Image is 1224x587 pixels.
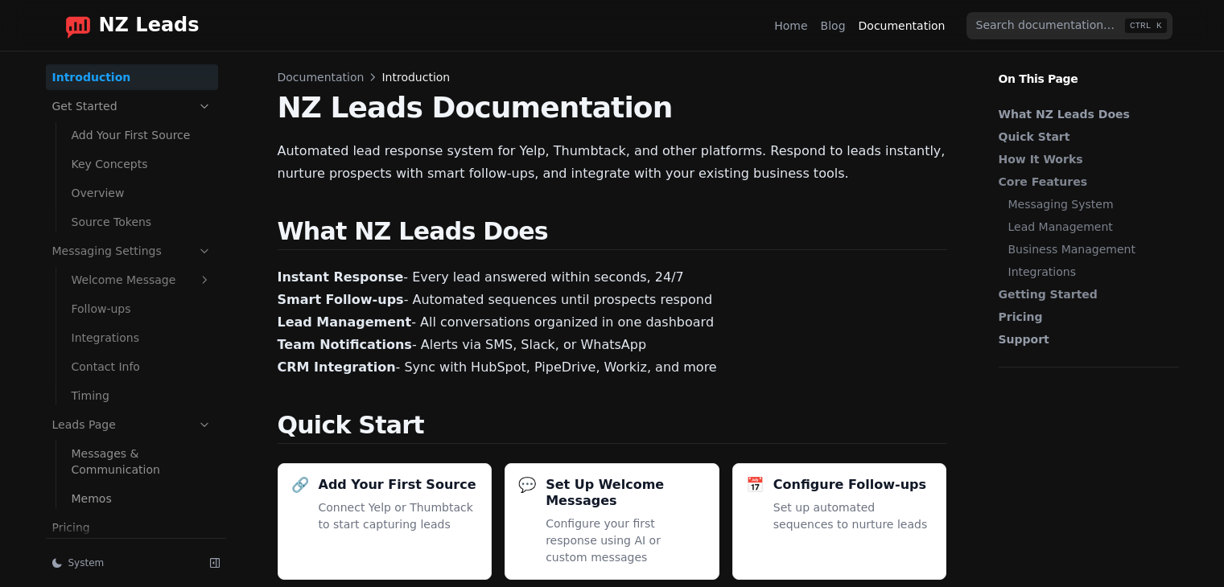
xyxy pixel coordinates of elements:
a: Pricing [999,309,1171,325]
button: System [46,552,197,574]
div: 🔗 [291,477,309,493]
strong: Team Notifications [278,337,412,352]
a: Getting Started [999,286,1171,302]
a: Messaging Settings [46,238,218,264]
a: Messaging System [1008,196,1171,212]
p: Configure your first response using AI or custom messages [546,515,706,566]
p: - Every lead answered within seconds, 24/7 - Automated sequences until prospects respond - All co... [278,266,947,379]
a: How It Works [999,151,1171,167]
div: 💬 [518,477,536,493]
a: Source Tokens [65,209,218,235]
a: Key Concepts [65,151,218,177]
span: NZ Leads [99,14,200,37]
a: Lead Management [1008,219,1171,235]
a: Timing [65,383,218,408]
span: Introduction [381,69,450,85]
a: Messages & Communication [65,441,218,482]
strong: Instant Response [278,269,404,285]
p: Automated lead response system for Yelp, Thumbtack, and other platforms. Respond to leads instant... [278,140,947,185]
a: Follow-ups [65,296,218,322]
a: Memos [65,486,218,511]
a: Blog [821,18,846,34]
a: Get Started [46,93,218,119]
a: Contact Info [65,354,218,380]
a: Integrations [1008,264,1171,280]
a: Home [774,18,807,34]
img: logo [65,13,91,39]
p: Set up automated sequences to nurture leads [773,499,933,533]
h2: Quick Start [278,411,947,444]
a: 💬Set Up Welcome MessagesConfigure your first response using AI or custom messages [505,463,719,580]
h3: Set Up Welcome Messages [546,477,706,509]
a: 🔗Add Your First SourceConnect Yelp or Thumbtack to start capturing leads [278,463,492,580]
strong: Lead Management [278,314,412,330]
p: On This Page [986,51,1192,87]
a: Documentation [859,18,946,34]
a: Overview [65,180,218,206]
h3: Configure Follow-ups [773,477,926,493]
p: Connect Yelp or Thumbtack to start capturing leads [319,499,479,533]
span: Documentation [278,69,365,85]
a: Welcome Message [65,267,218,293]
a: Support [999,331,1171,347]
a: Home page [52,13,200,39]
h1: NZ Leads Documentation [278,92,947,124]
input: Search documentation… [966,12,1172,39]
a: What NZ Leads Does [999,106,1171,122]
a: Pricing [46,515,218,540]
button: Collapse sidebar [204,552,226,574]
a: Core Features [999,174,1171,190]
a: Introduction [46,64,218,90]
h3: Add Your First Source [319,477,476,493]
a: Quick Start [999,129,1171,145]
strong: CRM Integration [278,359,396,375]
a: 📅Configure Follow-upsSet up automated sequences to nurture leads [732,463,947,580]
h2: What NZ Leads Does [278,217,947,250]
a: Leads Page [46,412,218,437]
a: Add Your First Source [65,122,218,148]
a: Integrations [65,325,218,351]
a: Business Management [1008,241,1171,257]
div: 📅 [746,477,764,493]
strong: Smart Follow-ups [278,292,404,307]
